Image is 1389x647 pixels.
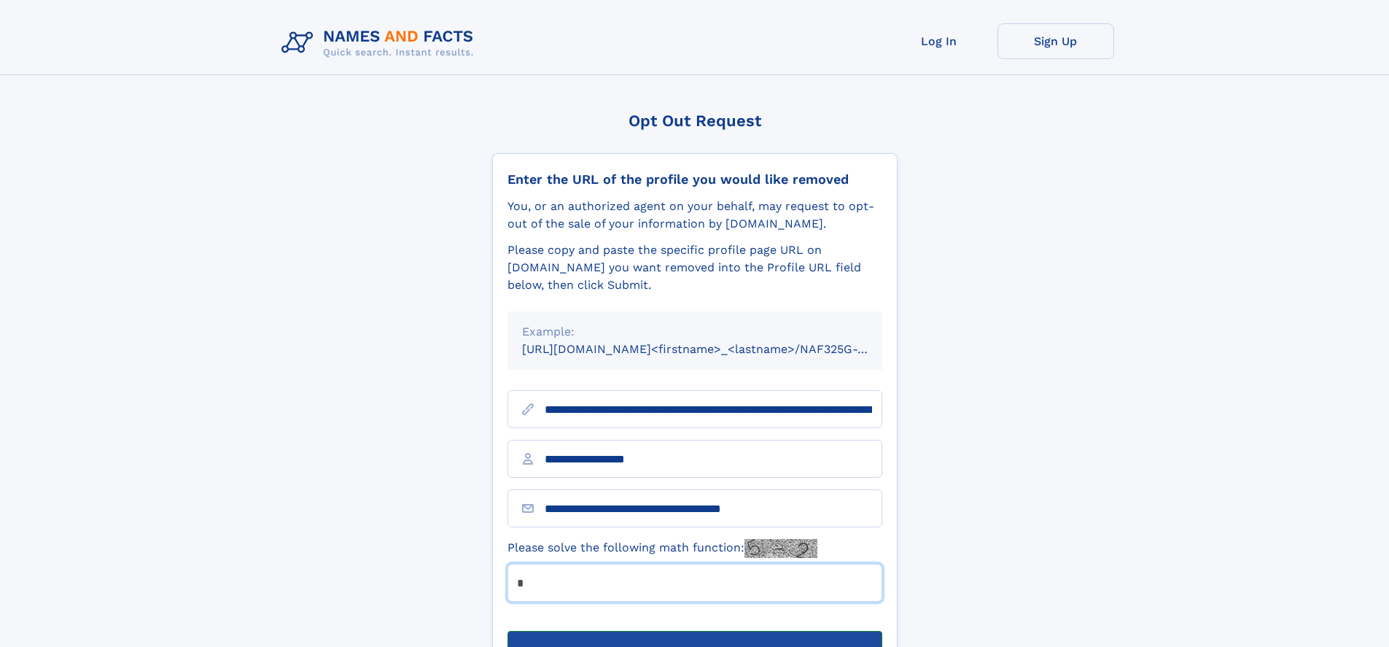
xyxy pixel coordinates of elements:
[997,23,1114,59] a: Sign Up
[881,23,997,59] a: Log In
[507,171,882,187] div: Enter the URL of the profile you would like removed
[507,241,882,294] div: Please copy and paste the specific profile page URL on [DOMAIN_NAME] you want removed into the Pr...
[507,198,882,233] div: You, or an authorized agent on your behalf, may request to opt-out of the sale of your informatio...
[492,112,898,130] div: Opt Out Request
[522,342,910,356] small: [URL][DOMAIN_NAME]<firstname>_<lastname>/NAF325G-xxxxxxxx
[276,23,486,63] img: Logo Names and Facts
[522,323,868,341] div: Example:
[507,539,817,558] label: Please solve the following math function:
